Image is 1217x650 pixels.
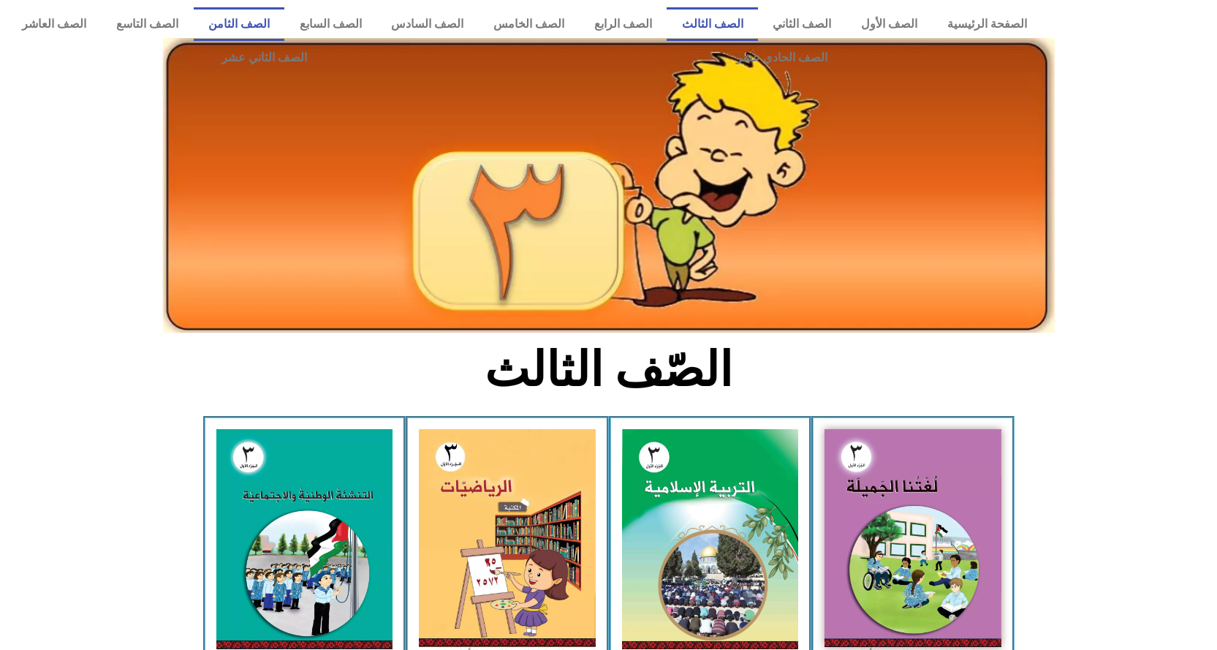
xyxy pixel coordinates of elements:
a: الصف الخامس [479,7,580,41]
a: الصف التاسع [102,7,194,41]
a: الصف السادس [376,7,479,41]
a: الصف الثاني [758,7,846,41]
a: الصف السابع [284,7,376,41]
a: الصف الثاني عشر [7,41,522,75]
h2: الصّف الثالث [367,341,850,398]
a: الصف العاشر [7,7,102,41]
a: الصف الرابع [580,7,667,41]
a: الصفحة الرئيسية [933,7,1042,41]
a: الصف الأول [846,7,933,41]
a: الصف الثامن [194,7,285,41]
a: الصف الثالث [667,7,758,41]
a: الصف الحادي عشر [522,41,1042,75]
